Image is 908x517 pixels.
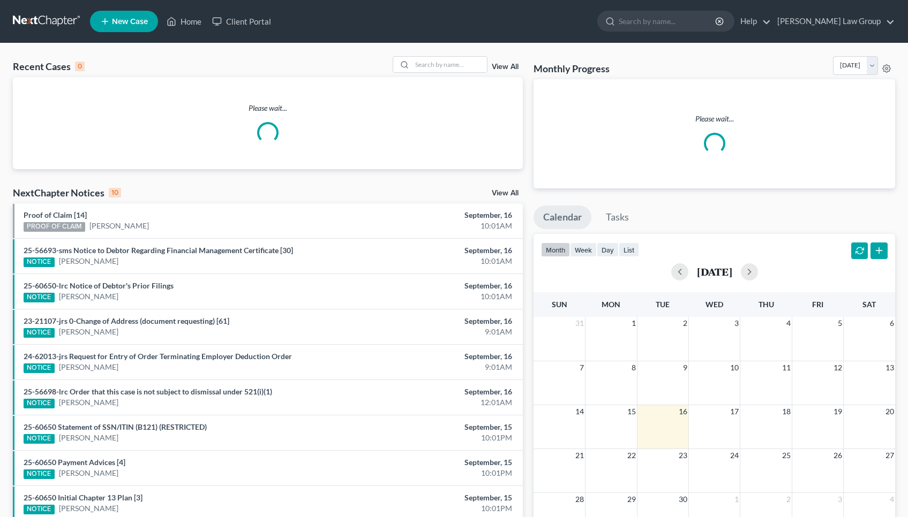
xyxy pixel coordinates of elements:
div: NOTICE [24,328,55,338]
span: 14 [574,405,585,418]
span: Fri [812,300,823,309]
div: Recent Cases [13,60,85,73]
p: Please wait... [13,103,523,113]
div: NOTICE [24,363,55,373]
a: Client Portal [207,12,276,31]
a: 23-21107-jrs 0-Change of Address (document requesting) [61] [24,316,229,325]
a: Home [161,12,207,31]
a: [PERSON_NAME] [59,397,118,408]
h3: Monthly Progress [534,62,610,75]
div: September, 16 [357,280,513,291]
div: 10:01AM [357,256,513,267]
span: 13 [884,361,895,374]
div: September, 15 [357,422,513,432]
button: month [541,242,570,257]
span: Sat [862,300,876,309]
div: September, 15 [357,457,513,468]
input: Search by name... [619,11,717,31]
a: [PERSON_NAME] [59,503,118,514]
div: 10:01PM [357,468,513,478]
button: week [570,242,597,257]
span: New Case [112,18,148,26]
span: 5 [837,317,843,330]
span: 3 [733,317,740,330]
div: NOTICE [24,505,55,514]
span: 6 [889,317,895,330]
div: September, 16 [357,245,513,256]
span: 23 [678,449,688,462]
span: 3 [837,493,843,506]
a: Calendar [534,206,591,229]
a: [PERSON_NAME] [59,291,118,302]
span: 30 [678,493,688,506]
span: Wed [706,300,723,309]
a: 25-56693-sms Notice to Debtor Regarding Financial Management Certificate [30] [24,246,293,255]
span: 24 [729,449,740,462]
span: 31 [574,317,585,330]
span: 4 [785,317,792,330]
div: September, 16 [357,386,513,397]
span: Mon [602,300,620,309]
span: 2 [682,317,688,330]
span: Sun [552,300,567,309]
span: 2 [785,493,792,506]
a: [PERSON_NAME] [59,432,118,443]
span: 4 [889,493,895,506]
a: 25-60650 Initial Chapter 13 Plan [3] [24,493,142,502]
span: 29 [626,493,637,506]
div: 0 [75,62,85,71]
button: list [619,242,639,257]
div: NOTICE [24,293,55,302]
div: NOTICE [24,469,55,479]
a: [PERSON_NAME] [59,256,118,267]
a: [PERSON_NAME] Law Group [772,12,895,31]
div: 12:01AM [357,397,513,408]
a: 25-60650 Statement of SSN/ITIN (B121) (RESTRICTED) [24,422,207,431]
a: [PERSON_NAME] [59,468,118,478]
a: [PERSON_NAME] [59,362,118,372]
span: Tue [656,300,670,309]
div: 9:01AM [357,326,513,337]
div: NextChapter Notices [13,186,121,199]
div: September, 16 [357,316,513,326]
a: 24-62013-jrs Request for Entry of Order Terminating Employer Deduction Order [24,352,292,361]
span: Thu [759,300,774,309]
span: 12 [832,361,843,374]
span: 7 [579,361,585,374]
div: September, 16 [357,210,513,221]
p: Please wait... [542,113,887,124]
span: 26 [832,449,843,462]
div: PROOF OF CLAIM [24,222,85,232]
div: 10:01PM [357,432,513,443]
div: 10:01AM [357,291,513,302]
span: 8 [631,361,637,374]
span: 21 [574,449,585,462]
span: 1 [631,317,637,330]
span: 17 [729,405,740,418]
span: 25 [781,449,792,462]
span: 10 [729,361,740,374]
a: 25-60650 Payment Advices [4] [24,458,125,467]
div: NOTICE [24,399,55,408]
div: NOTICE [24,434,55,444]
div: 9:01AM [357,362,513,372]
div: NOTICE [24,257,55,267]
span: 15 [626,405,637,418]
a: 25-60650-lrc Notice of Debtor's Prior Filings [24,281,174,290]
span: 20 [884,405,895,418]
div: September, 15 [357,492,513,503]
div: 10 [109,188,121,197]
h2: [DATE] [697,266,732,277]
span: 16 [678,405,688,418]
a: Proof of Claim [14] [24,210,87,219]
a: [PERSON_NAME] [59,326,118,337]
div: 10:01AM [357,221,513,231]
div: 10:01PM [357,503,513,514]
span: 19 [832,405,843,418]
a: View All [492,189,519,197]
span: 1 [733,493,740,506]
a: View All [492,63,519,71]
span: 27 [884,449,895,462]
a: [PERSON_NAME] [89,221,149,231]
a: Tasks [596,206,639,229]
